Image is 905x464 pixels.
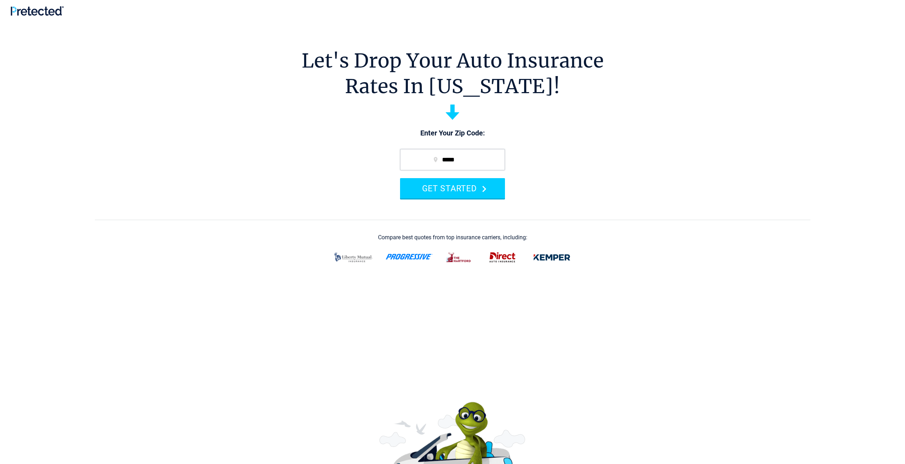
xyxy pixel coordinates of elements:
div: Compare best quotes from top insurance carriers, including: [378,234,527,241]
img: kemper [528,248,575,267]
p: Enter Your Zip Code: [393,128,512,138]
button: GET STARTED [400,178,505,198]
img: liberty [330,248,377,267]
h1: Let's Drop Your Auto Insurance Rates In [US_STATE]! [302,48,604,99]
img: direct [485,248,520,267]
img: thehartford [442,248,477,267]
img: progressive [385,254,433,260]
input: zip code [400,149,505,170]
img: Pretected Logo [11,6,64,16]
